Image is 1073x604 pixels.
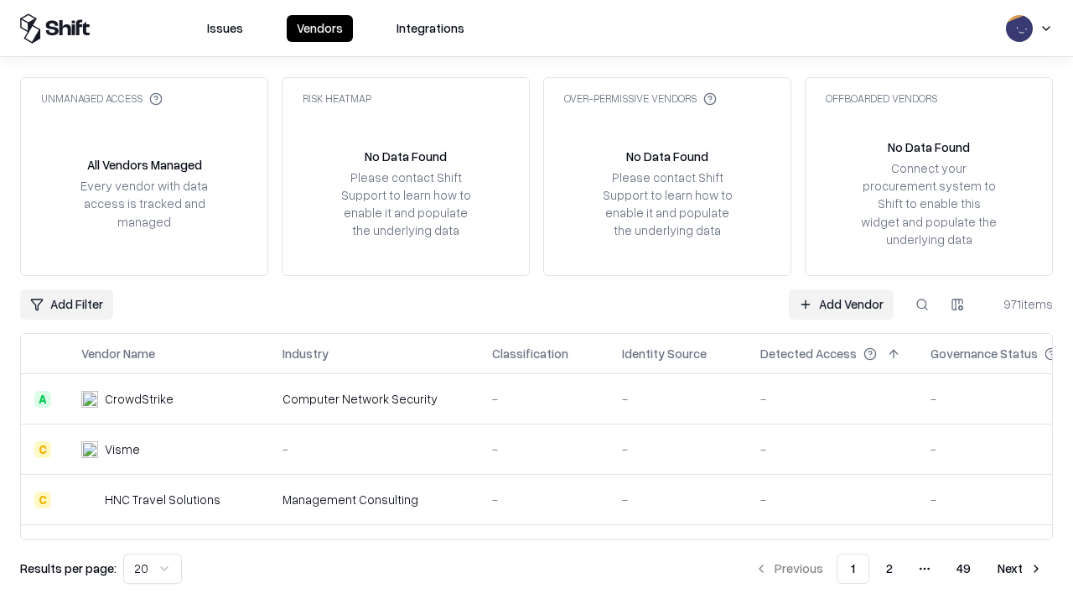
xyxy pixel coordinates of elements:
div: C [34,441,51,458]
div: - [760,390,904,408]
div: Please contact Shift Support to learn how to enable it and populate the underlying data [598,169,737,240]
div: Connect your procurement system to Shift to enable this widget and populate the underlying data [859,159,998,248]
div: Detected Access [760,345,857,362]
div: HNC Travel Solutions [105,491,220,508]
div: Identity Source [622,345,707,362]
div: - [760,491,904,508]
div: - [760,440,904,458]
div: CrowdStrike [105,390,174,408]
button: Add Filter [20,289,113,320]
div: Visme [105,440,140,458]
div: Classification [492,345,568,362]
div: - [622,440,733,458]
div: Offboarded Vendors [826,91,937,106]
div: - [283,440,465,458]
a: Add Vendor [789,289,894,320]
p: Results per page: [20,560,117,577]
button: 1 [837,554,869,584]
div: A [34,391,51,408]
div: - [492,440,595,458]
button: Next [987,554,1053,584]
div: C [34,492,51,508]
img: HNC Travel Solutions [81,492,98,508]
button: 49 [943,554,984,584]
div: - [492,491,595,508]
div: 971 items [986,295,1053,313]
div: Management Consulting [283,491,465,508]
button: 2 [873,554,906,584]
img: Visme [81,441,98,458]
div: Risk Heatmap [303,91,371,106]
div: Governance Status [930,345,1038,362]
div: Industry [283,345,329,362]
div: - [492,390,595,408]
button: Issues [197,15,253,42]
div: Vendor Name [81,345,155,362]
div: Unmanaged Access [41,91,163,106]
div: Every vendor with data access is tracked and managed [75,177,214,230]
div: - [622,491,733,508]
div: No Data Found [626,148,708,165]
div: Computer Network Security [283,390,465,408]
div: Over-Permissive Vendors [564,91,717,106]
button: Vendors [287,15,353,42]
div: No Data Found [365,148,447,165]
div: All Vendors Managed [87,156,202,174]
div: Please contact Shift Support to learn how to enable it and populate the underlying data [336,169,475,240]
div: No Data Found [888,138,970,156]
button: Integrations [386,15,474,42]
img: CrowdStrike [81,391,98,408]
div: - [622,390,733,408]
nav: pagination [744,554,1053,584]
